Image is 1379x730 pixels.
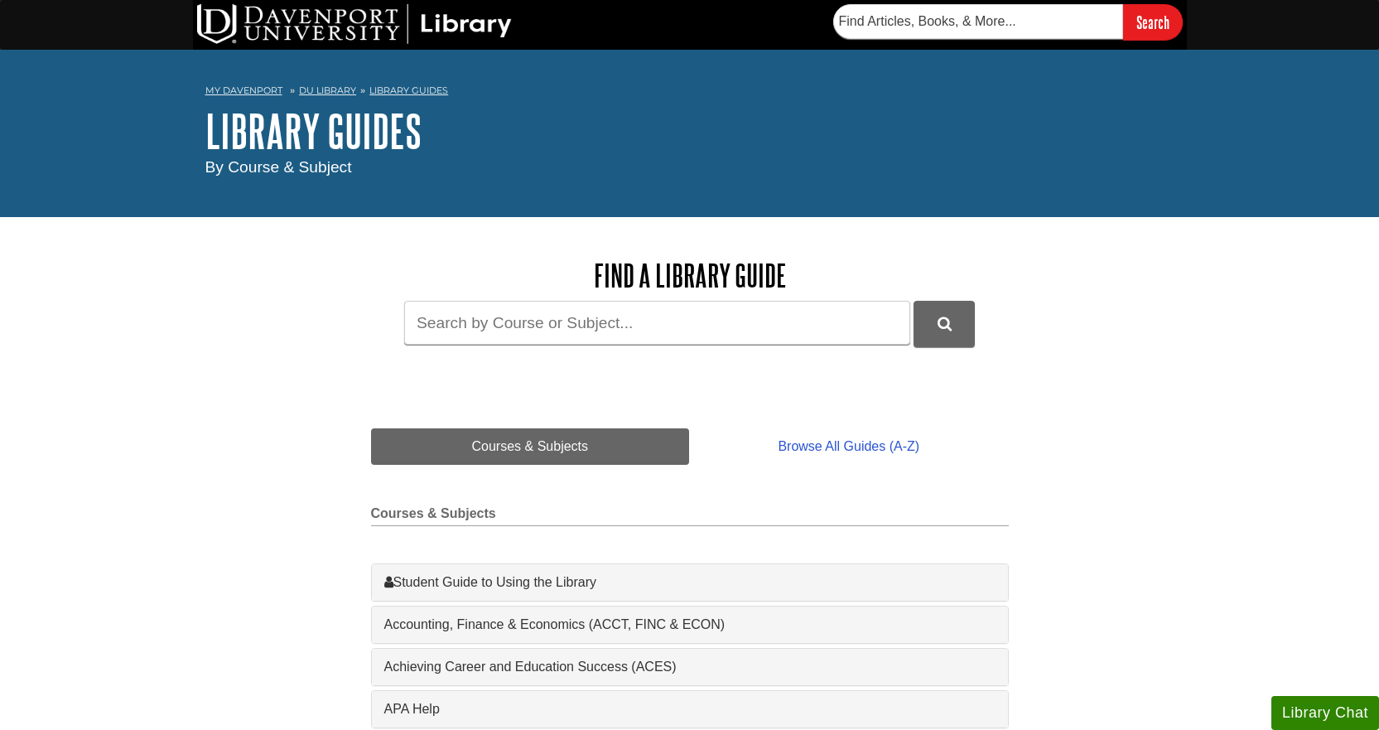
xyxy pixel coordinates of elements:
[689,428,1008,465] a: Browse All Guides (A-Z)
[197,4,512,44] img: DU Library
[1271,696,1379,730] button: Library Chat
[384,615,996,635] a: Accounting, Finance & Economics (ACCT, FINC & ECON)
[938,317,952,331] i: Search Library Guides
[833,4,1183,40] form: Searches DU Library's articles, books, and more
[205,156,1174,180] div: By Course & Subject
[205,106,1174,156] h1: Library Guides
[1123,4,1183,40] input: Search
[299,85,356,96] a: DU Library
[384,573,996,592] a: Student Guide to Using the Library
[384,657,996,677] a: Achieving Career and Education Success (ACES)
[205,84,282,98] a: My Davenport
[833,4,1123,39] input: Find Articles, Books, & More...
[371,506,1009,526] h2: Courses & Subjects
[205,80,1174,106] nav: breadcrumb
[371,259,1009,292] h2: Find a Library Guide
[384,699,996,719] a: APA Help
[404,301,910,345] input: Search by Course or Subject...
[369,85,448,96] a: Library Guides
[371,428,690,465] a: Courses & Subjects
